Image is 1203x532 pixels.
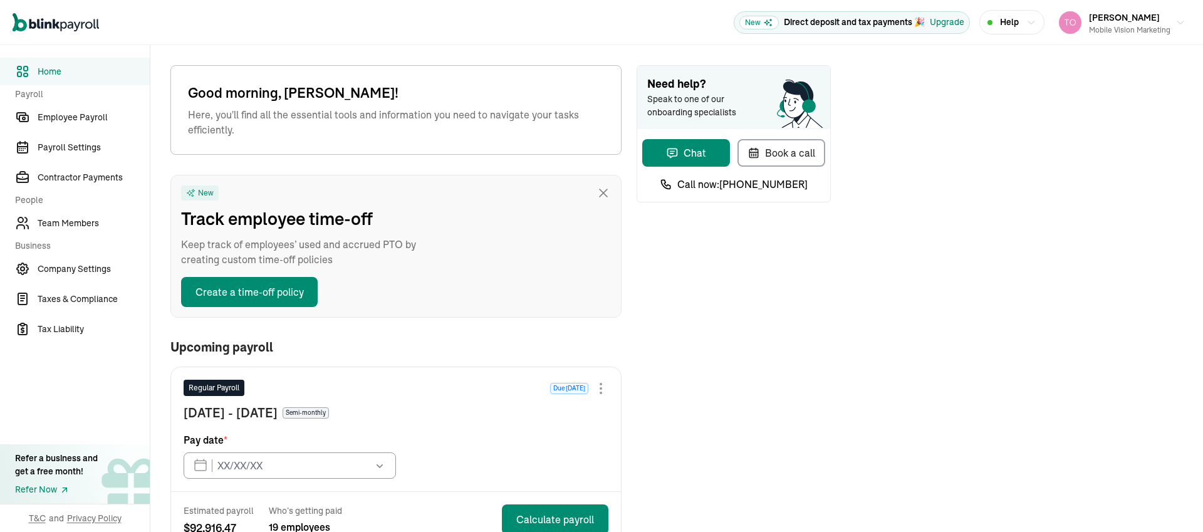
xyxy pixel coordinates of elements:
span: Here, you'll find all the essential tools and information you need to navigate your tasks efficie... [188,107,604,137]
span: Payroll Settings [38,141,150,154]
div: Refer a business and get a free month! [15,452,98,478]
span: Contractor Payments [38,171,150,184]
span: Team Members [38,217,150,230]
button: Create a time-off policy [181,277,318,307]
span: Tax Liability [38,323,150,336]
span: Pay date [184,432,227,447]
button: [PERSON_NAME]Mobile Vision Marketing [1054,7,1190,38]
button: Upgrade [930,16,964,29]
span: Taxes & Compliance [38,293,150,306]
span: Home [38,65,150,78]
span: [DATE] - [DATE] [184,404,278,422]
span: People [15,194,142,207]
span: Speak to one of our onboarding specialists [647,93,754,119]
button: Book a call [737,139,825,167]
span: Good morning, [PERSON_NAME]! [188,83,604,103]
nav: Global [13,4,99,41]
a: Refer Now [15,483,98,496]
p: Direct deposit and tax payments 🎉 [784,16,925,29]
span: Need help? [647,76,820,93]
div: Chat [666,145,706,160]
div: Mobile Vision Marketing [1089,24,1170,36]
span: Estimated payroll [184,504,254,517]
input: XX/XX/XX [184,452,396,479]
button: Help [979,10,1044,34]
span: Privacy Policy [67,512,122,524]
span: Due [DATE] [550,383,588,394]
iframe: Chat Widget [1140,472,1203,532]
button: Chat [642,139,730,167]
span: Help [1000,16,1019,29]
span: Call now: [PHONE_NUMBER] [677,177,808,192]
span: New [739,16,779,29]
span: Keep track of employees’ used and accrued PTO by creating custom time-off policies [181,237,432,267]
span: Company Settings [38,263,150,276]
span: T&C [29,512,46,524]
div: Book a call [747,145,815,160]
span: Track employee time-off [181,206,432,232]
span: New [198,188,214,198]
span: Upcoming payroll [170,340,273,354]
span: Semi-monthly [283,407,329,419]
span: [PERSON_NAME] [1089,12,1160,23]
span: Employee Payroll [38,111,150,124]
span: Payroll [15,88,142,101]
span: Regular Payroll [189,382,239,394]
span: Who’s getting paid [269,504,342,517]
span: Business [15,239,142,253]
